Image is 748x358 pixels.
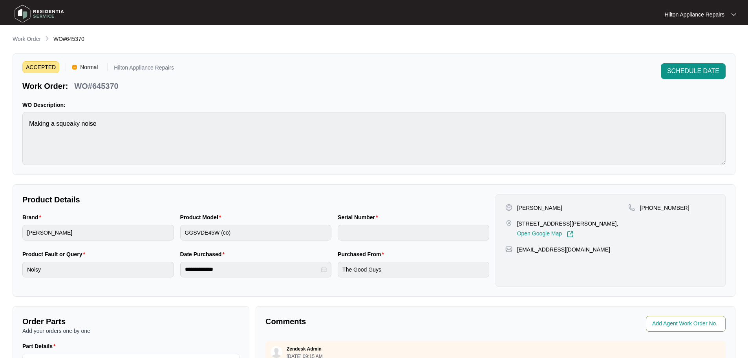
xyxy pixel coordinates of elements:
[338,225,489,241] input: Serial Number
[22,81,68,92] p: Work Order:
[667,66,719,76] span: SCHEDULE DATE
[271,346,282,358] img: user.svg
[517,220,618,228] p: [STREET_ADDRESS][PERSON_NAME],
[517,204,562,212] p: [PERSON_NAME]
[74,81,118,92] p: WO#645370
[505,204,512,211] img: user-pin
[664,11,724,18] p: Hilton Appliance Repairs
[180,213,225,221] label: Product Model
[180,225,332,241] input: Product Model
[628,204,635,211] img: map-pin
[265,316,490,327] p: Comments
[22,342,59,350] label: Part Details
[732,13,736,17] img: dropdown arrow
[180,250,228,258] label: Date Purchased
[13,35,41,43] p: Work Order
[22,327,240,335] p: Add your orders one by one
[22,61,59,73] span: ACCEPTED
[652,319,721,329] input: Add Agent Work Order No.
[72,65,77,70] img: Vercel Logo
[567,231,574,238] img: Link-External
[12,2,67,26] img: residentia service logo
[77,61,101,73] span: Normal
[185,265,320,274] input: Date Purchased
[517,246,610,253] p: [EMAIL_ADDRESS][DOMAIN_NAME]
[661,63,726,79] button: SCHEDULE DATE
[22,112,726,165] textarea: Making a squeaky noise
[505,220,512,227] img: map-pin
[287,346,322,352] p: Zendesk Admin
[44,35,50,42] img: chevron-right
[640,204,689,212] p: [PHONE_NUMBER]
[338,262,489,277] input: Purchased From
[114,65,174,73] p: Hilton Appliance Repairs
[22,194,489,205] p: Product Details
[53,36,84,42] span: WO#645370
[338,213,381,221] label: Serial Number
[338,250,387,258] label: Purchased From
[22,316,240,327] p: Order Parts
[11,35,42,44] a: Work Order
[517,231,574,238] a: Open Google Map
[505,246,512,253] img: map-pin
[22,225,174,241] input: Brand
[22,262,174,277] input: Product Fault or Query
[22,213,44,221] label: Brand
[22,250,88,258] label: Product Fault or Query
[22,101,726,109] p: WO Description:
